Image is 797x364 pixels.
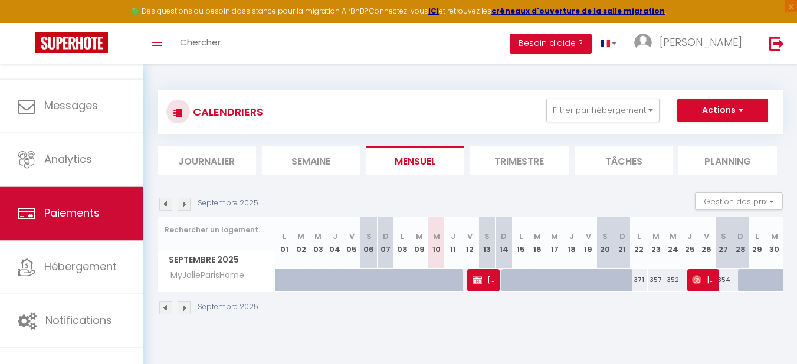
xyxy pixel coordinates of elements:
[496,217,513,269] th: 14
[451,231,455,242] abbr: J
[171,23,229,64] a: Chercher
[546,217,563,269] th: 17
[519,231,523,242] abbr: L
[695,192,783,210] button: Gestion des prix
[698,217,716,269] th: 26
[687,231,692,242] abbr: J
[681,217,698,269] th: 25
[473,268,496,291] span: [PERSON_NAME]
[575,146,673,175] li: Tâches
[349,231,355,242] abbr: V
[721,231,726,242] abbr: S
[377,217,394,269] th: 07
[283,231,286,242] abbr: L
[648,269,665,291] div: 357
[749,217,766,269] th: 29
[416,231,423,242] abbr: M
[614,217,631,269] th: 21
[634,34,652,51] img: ...
[501,231,507,242] abbr: D
[664,217,681,269] th: 24
[411,217,428,269] th: 09
[732,217,749,269] th: 28
[165,219,269,241] input: Rechercher un logement...
[366,146,464,175] li: Mensuel
[602,231,608,242] abbr: S
[45,313,112,328] span: Notifications
[190,99,263,125] h3: CALENDRIERS
[462,217,479,269] th: 12
[569,231,574,242] abbr: J
[428,6,439,16] a: ICI
[637,231,641,242] abbr: L
[180,36,221,48] span: Chercher
[529,217,546,269] th: 16
[491,6,665,16] a: créneaux d'ouverture de la salle migration
[648,217,665,269] th: 23
[445,217,462,269] th: 11
[262,146,360,175] li: Semaine
[360,217,378,269] th: 06
[158,251,275,268] span: Septembre 2025
[478,217,496,269] th: 13
[293,217,310,269] th: 02
[652,231,660,242] abbr: M
[401,231,404,242] abbr: L
[670,231,677,242] abbr: M
[383,231,389,242] abbr: D
[551,231,558,242] abbr: M
[160,269,247,282] span: MyJolieParisHome
[715,269,732,291] div: 354
[546,99,660,122] button: Filtrer par hébergement
[484,231,490,242] abbr: S
[470,146,569,175] li: Trimestre
[394,217,411,269] th: 08
[297,231,304,242] abbr: M
[769,36,784,51] img: logout
[563,217,580,269] th: 18
[586,231,591,242] abbr: V
[467,231,473,242] abbr: V
[158,146,256,175] li: Journalier
[756,231,759,242] abbr: L
[512,217,529,269] th: 15
[692,268,715,291] span: [PERSON_NAME]
[44,152,92,167] span: Analytics
[198,301,258,313] p: Septembre 2025
[664,269,681,291] div: 352
[44,260,117,274] span: Hébergement
[715,217,732,269] th: 27
[597,217,614,269] th: 20
[333,231,337,242] abbr: J
[314,231,322,242] abbr: M
[198,198,258,209] p: Septembre 2025
[766,217,783,269] th: 30
[366,231,372,242] abbr: S
[771,231,778,242] abbr: M
[631,217,648,269] th: 22
[678,146,777,175] li: Planning
[276,217,293,269] th: 01
[433,231,440,242] abbr: M
[631,269,648,291] div: 371
[677,99,768,122] button: Actions
[44,99,98,113] span: Messages
[660,35,742,50] span: [PERSON_NAME]
[737,231,743,242] abbr: D
[619,231,625,242] abbr: D
[310,217,327,269] th: 03
[625,23,757,64] a: ... [PERSON_NAME]
[428,217,445,269] th: 10
[704,231,709,242] abbr: V
[44,206,100,221] span: Paiements
[343,217,360,269] th: 05
[35,32,108,53] img: Super Booking
[326,217,343,269] th: 04
[534,231,541,242] abbr: M
[510,34,592,54] button: Besoin d'aide ?
[580,217,597,269] th: 19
